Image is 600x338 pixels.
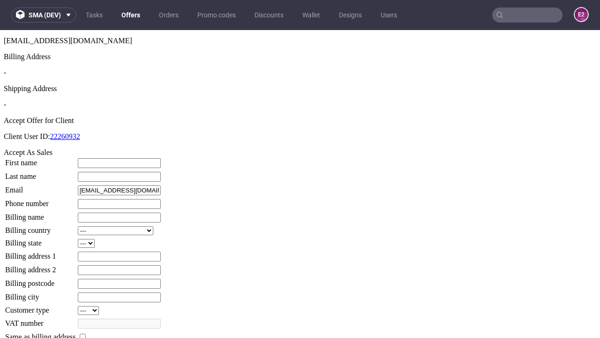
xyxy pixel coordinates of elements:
[4,70,6,78] span: -
[5,208,76,218] td: Billing state
[50,102,80,110] a: 22260932
[5,288,76,299] td: VAT number
[5,182,76,193] td: Billing name
[5,302,76,312] td: Same as billing address
[5,221,76,232] td: Billing address 1
[80,8,108,23] a: Tasks
[297,8,326,23] a: Wallet
[5,141,76,152] td: Last name
[29,12,61,18] span: sma (dev)
[249,8,289,23] a: Discounts
[5,235,76,246] td: Billing address 2
[116,8,146,23] a: Offers
[153,8,184,23] a: Orders
[5,248,76,259] td: Billing postcode
[5,169,76,179] td: Phone number
[333,8,367,23] a: Designs
[5,196,76,206] td: Billing country
[4,102,596,111] p: Client User ID:
[11,8,76,23] button: sma (dev)
[575,8,588,21] figcaption: e2
[375,8,403,23] a: Users
[4,54,596,63] div: Shipping Address
[4,86,596,95] div: Accept Offer for Client
[5,128,76,138] td: First name
[4,38,6,46] span: -
[4,7,132,15] span: [EMAIL_ADDRESS][DOMAIN_NAME]
[192,8,241,23] a: Promo codes
[5,262,76,273] td: Billing city
[4,23,596,31] div: Billing Address
[5,276,76,285] td: Customer type
[5,155,76,166] td: Email
[4,118,596,127] div: Accept As Sales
